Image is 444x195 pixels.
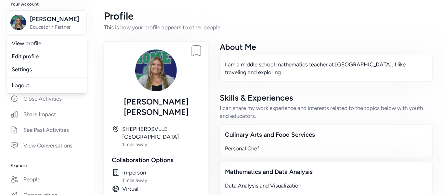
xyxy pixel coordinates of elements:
div: [PERSON_NAME] [PERSON_NAME] [112,96,200,117]
div: Profile [104,10,434,22]
div: 1 mile away [122,141,200,148]
a: Close Activities [5,91,88,106]
a: Respond to Invites [5,60,88,75]
div: Personal Chef [225,145,427,152]
a: See Past Activities [5,123,88,137]
div: [PERSON_NAME]Educator / Partner [7,35,87,93]
h3: Explore [10,163,83,168]
a: View profile [7,37,87,50]
div: Data Analysis and Visualization [225,182,427,189]
a: Settings [7,63,87,76]
div: SHEPHERDSVLLE, [GEOGRAPHIC_DATA] [122,125,200,141]
a: People [5,172,88,187]
div: 1 mile away [122,177,200,184]
div: I can share my work experience and interests related to the topics below with youth and educators. [220,104,432,120]
div: Collaboration Options [112,156,200,165]
div: In-person [122,169,200,176]
img: Avatar [135,49,177,91]
span: Educator / Partner [30,24,83,30]
div: Virtual [122,185,200,193]
div: About Me [220,42,432,52]
div: This is how your profile appears to other people. [104,23,434,31]
a: View Conversations [5,138,88,153]
a: Create and Connect1 [5,76,88,90]
a: Share Impact [5,107,88,121]
div: Culinary Arts and Food Services [225,130,427,139]
div: Mathematics and Data Analysis [225,167,427,176]
button: [PERSON_NAME]Educator / Partner [6,10,87,35]
a: Logout [7,79,87,92]
h3: Your Account [10,2,83,7]
p: I am a middle school mathematics teacher at [GEOGRAPHIC_DATA]. I like traveling and exploring. [225,61,427,76]
div: Skills & Experiences [220,92,432,103]
a: Home [5,45,88,59]
a: Edit profile [7,50,87,63]
span: [PERSON_NAME] [30,15,83,24]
